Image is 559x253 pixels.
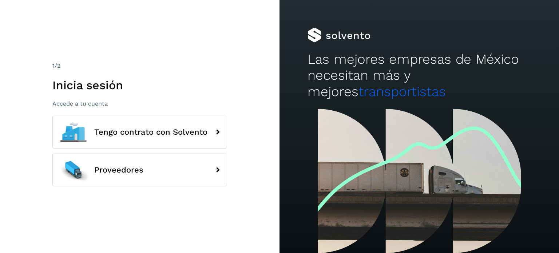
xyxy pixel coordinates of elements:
[52,116,227,149] button: Tengo contrato con Solvento
[308,51,531,100] h2: Las mejores empresas de México necesitan más y mejores
[52,154,227,186] button: Proveedores
[52,62,55,69] span: 1
[52,62,227,70] div: /2
[94,128,207,137] span: Tengo contrato con Solvento
[52,78,227,92] h1: Inicia sesión
[52,100,227,107] p: Accede a tu cuenta
[358,84,446,99] span: transportistas
[94,166,143,174] span: Proveedores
